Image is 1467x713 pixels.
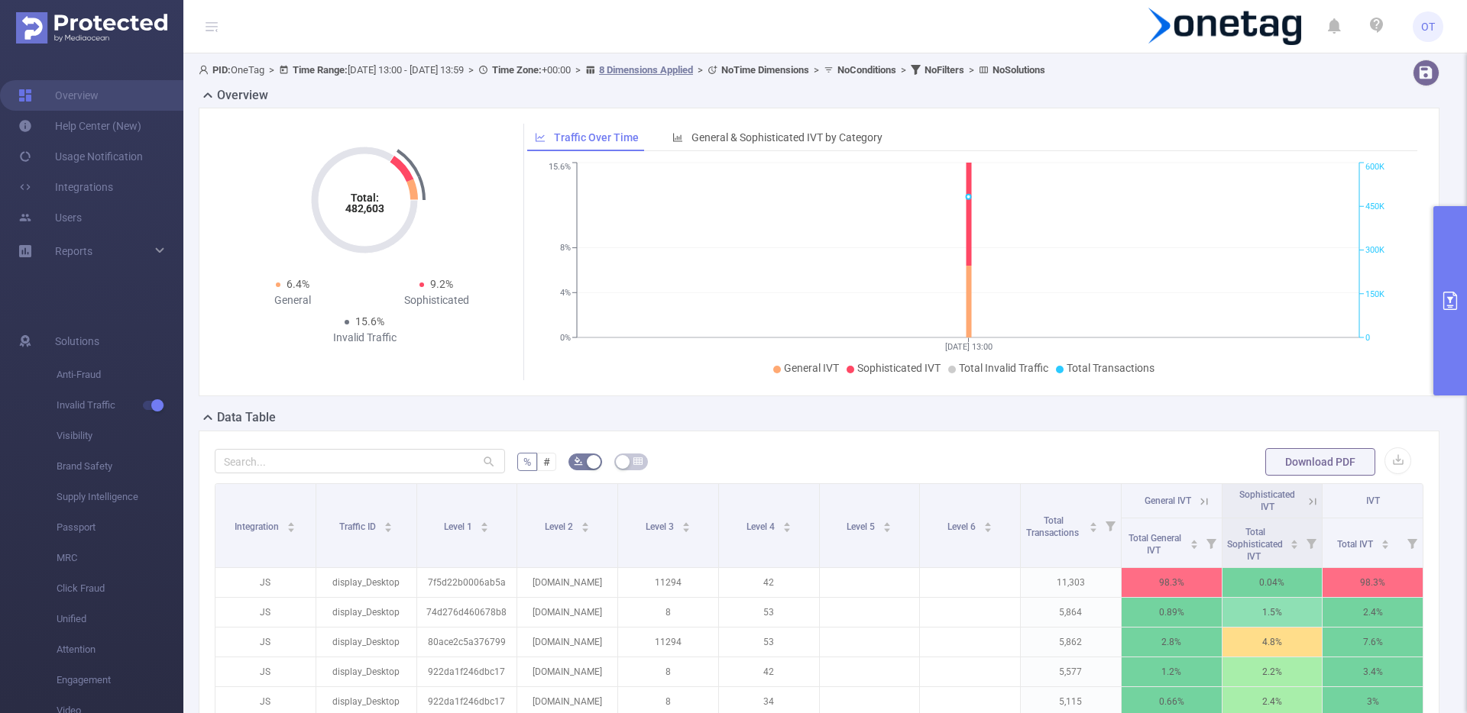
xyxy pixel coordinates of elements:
[18,202,82,233] a: Users
[719,568,819,597] p: 42
[417,657,517,686] p: 922da1f246dbc17
[316,628,416,657] p: display_Desktop
[384,526,393,531] i: icon: caret-down
[1421,11,1435,42] span: OT
[682,526,690,531] i: icon: caret-down
[1291,543,1299,547] i: icon: caret-down
[857,362,941,374] span: Sophisticated IVT
[1365,246,1384,256] tspan: 300K
[57,573,183,604] span: Click Fraud
[55,245,92,257] span: Reports
[1365,333,1370,343] tspan: 0
[517,598,617,627] p: [DOMAIN_NAME]
[672,132,683,143] i: icon: bar-chart
[1021,657,1121,686] p: 5,577
[883,520,892,524] i: icon: caret-up
[581,526,590,531] i: icon: caret-down
[554,131,639,144] span: Traffic Over Time
[633,457,643,466] i: icon: table
[287,278,309,290] span: 6.4%
[316,568,416,597] p: display_Desktop
[1239,489,1295,512] span: Sophisticated IVT
[351,192,379,204] tspan: Total:
[287,520,296,524] i: icon: caret-up
[444,521,474,532] span: Level 1
[545,521,575,532] span: Level 2
[1366,495,1380,506] span: IVT
[560,333,571,343] tspan: 0%
[782,520,791,524] i: icon: caret-up
[492,64,542,76] b: Time Zone:
[1381,537,1390,547] div: Sort
[560,288,571,298] tspan: 4%
[1089,520,1098,529] div: Sort
[883,526,892,531] i: icon: caret-down
[581,520,590,524] i: icon: caret-up
[18,172,113,202] a: Integrations
[287,526,296,531] i: icon: caret-down
[57,543,183,573] span: MRC
[1337,539,1375,550] span: Total IVT
[1323,568,1423,597] p: 98.3%
[782,520,792,529] div: Sort
[1290,537,1299,547] div: Sort
[339,521,378,532] span: Traffic ID
[1122,598,1222,627] p: 0.89%
[215,449,505,473] input: Search...
[1122,568,1222,597] p: 98.3%
[543,456,550,468] span: #
[691,131,882,144] span: General & Sophisticated IVT by Category
[1222,628,1323,657] p: 4.8%
[199,65,212,75] i: icon: user
[523,456,531,468] span: %
[882,520,892,529] div: Sort
[215,657,316,686] p: JS
[719,657,819,686] p: 42
[215,598,316,627] p: JS
[984,520,993,524] i: icon: caret-up
[1222,657,1323,686] p: 2.2%
[1300,518,1322,567] i: Filter menu
[784,362,839,374] span: General IVT
[581,520,590,529] div: Sort
[1122,628,1222,657] p: 2.8%
[18,111,141,141] a: Help Center (New)
[925,64,964,76] b: No Filters
[57,604,183,634] span: Unified
[1265,448,1375,476] button: Download PDF
[481,526,489,531] i: icon: caret-down
[944,342,992,352] tspan: [DATE] 13:00
[18,80,99,111] a: Overview
[1026,515,1081,538] span: Total Transactions
[384,520,393,524] i: icon: caret-up
[535,132,546,143] i: icon: line-chart
[809,64,824,76] span: >
[618,598,718,627] p: 8
[847,521,877,532] span: Level 5
[719,628,819,657] p: 53
[430,278,453,290] span: 9.2%
[1222,598,1323,627] p: 1.5%
[384,520,393,529] div: Sort
[464,64,478,76] span: >
[983,520,993,529] div: Sort
[480,520,489,529] div: Sort
[264,64,279,76] span: >
[1365,163,1384,173] tspan: 600K
[1200,518,1222,567] i: Filter menu
[618,568,718,597] p: 11294
[55,326,99,356] span: Solutions
[896,64,911,76] span: >
[1122,657,1222,686] p: 1.2%
[417,628,517,657] p: 80ace2c5a376799
[355,315,384,327] span: 15.6%
[993,64,1045,76] b: No Solutions
[549,163,571,173] tspan: 15.6%
[964,64,979,76] span: >
[746,521,777,532] span: Level 4
[217,408,276,427] h2: Data Table
[364,292,508,308] div: Sophisticated
[1021,598,1121,627] p: 5,864
[1190,537,1199,547] div: Sort
[571,64,585,76] span: >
